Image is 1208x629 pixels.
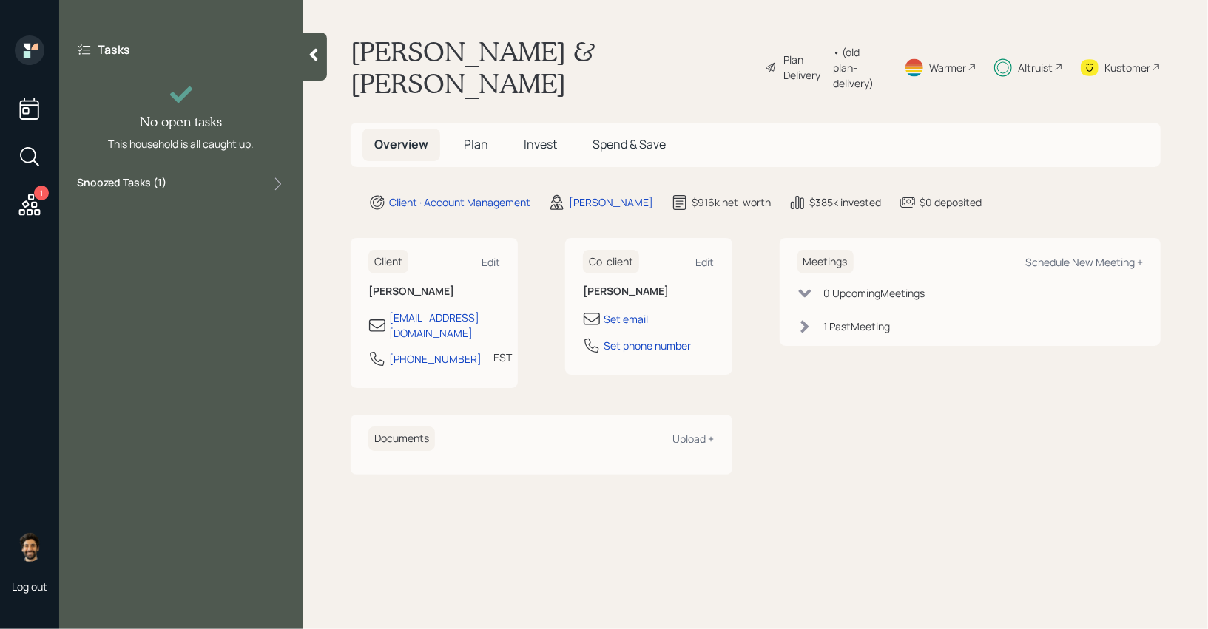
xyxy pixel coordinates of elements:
[569,194,653,210] div: [PERSON_NAME]
[783,52,826,83] div: Plan Delivery
[1104,60,1150,75] div: Kustomer
[824,285,925,301] div: 0 Upcoming Meeting s
[583,250,639,274] h6: Co-client
[524,136,557,152] span: Invest
[482,255,500,269] div: Edit
[604,311,648,327] div: Set email
[929,60,966,75] div: Warmer
[12,579,47,594] div: Log out
[920,194,982,210] div: $0 deposited
[797,250,854,274] h6: Meetings
[1018,60,1053,75] div: Altruist
[351,35,753,99] h1: [PERSON_NAME] & [PERSON_NAME]
[368,426,435,451] h6: Documents
[493,350,512,365] div: EST
[593,136,666,152] span: Spend & Save
[368,250,408,274] h6: Client
[15,532,44,562] img: eric-schwartz-headshot.png
[389,351,482,367] div: [PHONE_NUMBER]
[141,114,223,130] h4: No open tasks
[374,136,428,152] span: Overview
[692,194,771,210] div: $916k net-worth
[77,175,166,193] label: Snoozed Tasks ( 1 )
[389,194,530,210] div: Client · Account Management
[1025,255,1143,269] div: Schedule New Meeting +
[824,319,891,334] div: 1 Past Meeting
[696,255,715,269] div: Edit
[34,186,49,200] div: 1
[98,41,130,58] label: Tasks
[833,44,886,91] div: • (old plan-delivery)
[389,310,500,341] div: [EMAIL_ADDRESS][DOMAIN_NAME]
[368,285,500,298] h6: [PERSON_NAME]
[583,285,715,298] h6: [PERSON_NAME]
[809,194,881,210] div: $385k invested
[604,338,691,353] div: Set phone number
[464,136,488,152] span: Plan
[673,432,715,446] div: Upload +
[109,136,254,152] div: This household is all caught up.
